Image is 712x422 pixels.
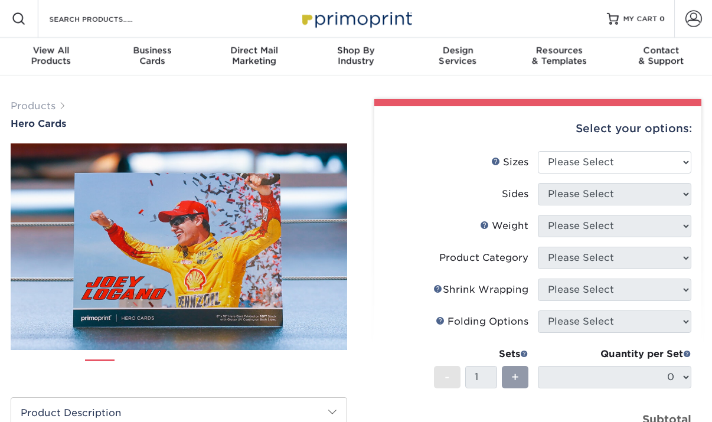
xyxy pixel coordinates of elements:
[384,106,692,151] div: Select your options:
[502,187,528,201] div: Sides
[407,45,508,66] div: Services
[491,155,528,169] div: Sizes
[508,45,610,55] span: Resources
[511,368,519,386] span: +
[305,38,407,76] a: Shop ByIndustry
[48,12,163,26] input: SEARCH PRODUCTS.....
[623,14,657,24] span: MY CART
[538,347,691,361] div: Quantity per Set
[610,45,712,55] span: Contact
[436,315,528,329] div: Folding Options
[204,45,305,55] span: Direct Mail
[610,45,712,66] div: & Support
[610,38,712,76] a: Contact& Support
[125,355,154,384] img: Hero Cards 02
[480,219,528,233] div: Weight
[445,368,450,386] span: -
[659,15,665,23] span: 0
[407,38,508,76] a: DesignServices
[11,141,347,352] img: Hero Cards 01
[11,118,347,129] a: Hero Cards
[102,38,203,76] a: BusinessCards
[204,45,305,66] div: Marketing
[407,45,508,55] span: Design
[508,45,610,66] div: & Templates
[305,45,407,66] div: Industry
[297,6,415,31] img: Primoprint
[11,100,55,112] a: Products
[204,38,305,76] a: Direct MailMarketing
[243,355,273,384] img: Hero Cards 05
[508,38,610,76] a: Resources& Templates
[305,45,407,55] span: Shop By
[164,355,194,384] img: Hero Cards 03
[434,347,528,361] div: Sets
[439,251,528,265] div: Product Category
[204,355,233,384] img: Hero Cards 04
[102,45,203,55] span: Business
[102,45,203,66] div: Cards
[433,283,528,297] div: Shrink Wrapping
[85,355,115,385] img: Hero Cards 01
